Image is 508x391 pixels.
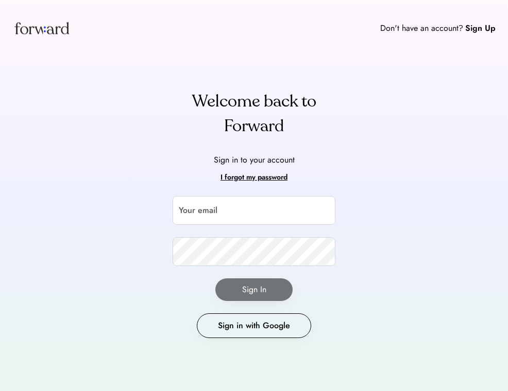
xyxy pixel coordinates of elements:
div: Sign Up [465,22,496,34]
div: Don't have an account? [380,22,463,34]
button: Sign In [215,278,293,301]
img: Forward logo [12,12,71,44]
div: I forgot my password [221,171,287,184]
div: Welcome back to Forward [173,89,335,138]
div: Sign in to your account [214,154,295,166]
button: Sign in with Google [197,313,311,338]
